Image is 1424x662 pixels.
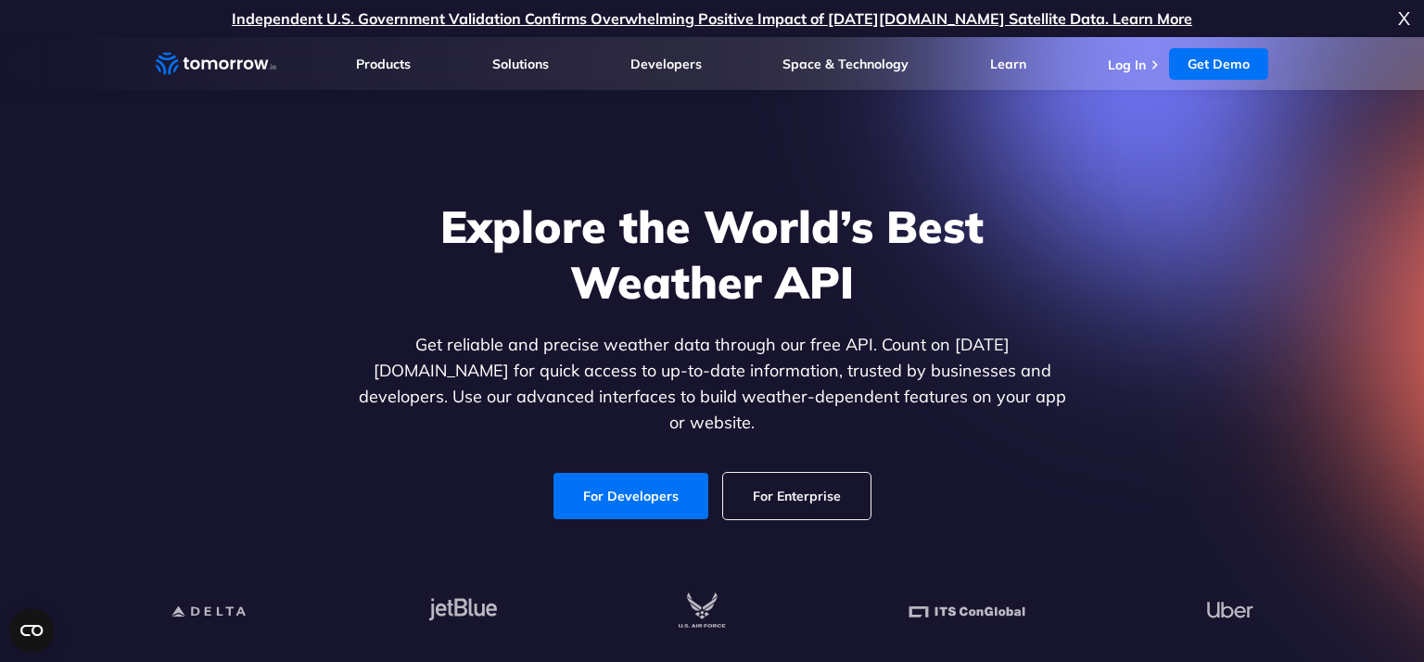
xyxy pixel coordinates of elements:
a: Learn [990,56,1026,72]
a: Products [356,56,411,72]
p: Get reliable and precise weather data through our free API. Count on [DATE][DOMAIN_NAME] for quic... [354,332,1070,436]
button: Open CMP widget [9,608,54,653]
a: Developers [630,56,702,72]
a: For Developers [553,473,708,519]
a: For Enterprise [723,473,871,519]
h1: Explore the World’s Best Weather API [354,198,1070,310]
a: Log In [1108,57,1146,73]
a: Space & Technology [782,56,909,72]
a: Get Demo [1169,48,1268,80]
a: Home link [156,50,276,78]
a: Independent U.S. Government Validation Confirms Overwhelming Positive Impact of [DATE][DOMAIN_NAM... [232,9,1192,28]
a: Solutions [492,56,549,72]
